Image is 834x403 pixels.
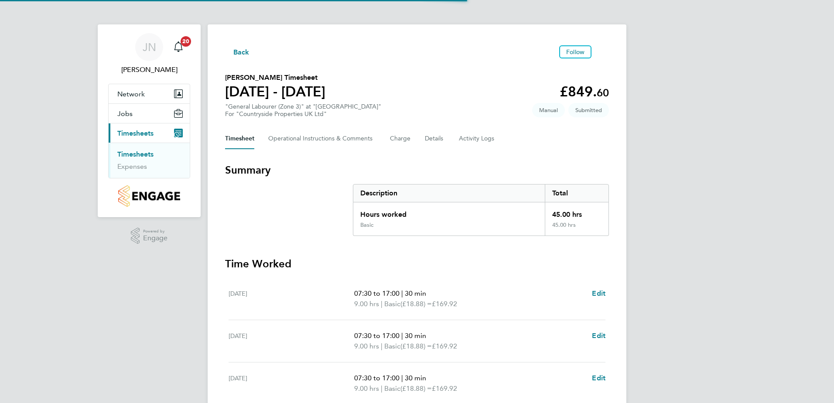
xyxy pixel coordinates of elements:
[225,110,381,118] div: For "Countryside Properties UK Ltd"
[117,90,145,98] span: Network
[233,47,250,58] span: Back
[225,72,325,83] h2: [PERSON_NAME] Timesheet
[353,184,609,236] div: Summary
[568,103,609,117] span: This timesheet is Submitted.
[592,374,605,382] span: Edit
[108,33,190,75] a: JN[PERSON_NAME]
[400,342,432,350] span: (£18.88) =
[353,184,545,202] div: Description
[170,33,187,61] a: 20
[109,104,190,123] button: Jobs
[405,331,426,340] span: 30 min
[109,143,190,178] div: Timesheets
[225,257,609,271] h3: Time Worked
[532,103,565,117] span: This timesheet was manually created.
[117,150,154,158] a: Timesheets
[400,300,432,308] span: (£18.88) =
[401,374,403,382] span: |
[181,36,191,47] span: 20
[432,300,457,308] span: £169.92
[401,289,403,297] span: |
[401,331,403,340] span: |
[117,162,147,171] a: Expenses
[545,184,608,202] div: Total
[117,109,133,118] span: Jobs
[432,384,457,393] span: £169.92
[381,342,383,350] span: |
[109,84,190,103] button: Network
[384,341,400,352] span: Basic
[143,228,167,235] span: Powered by
[225,163,609,177] h3: Summary
[560,83,609,100] app-decimal: £849.
[354,331,400,340] span: 07:30 to 17:00
[108,65,190,75] span: Joe Nicklin
[592,331,605,340] span: Edit
[360,222,373,229] div: Basic
[390,128,411,149] button: Charge
[545,202,608,222] div: 45.00 hrs
[592,288,605,299] a: Edit
[268,128,376,149] button: Operational Instructions & Comments
[405,374,426,382] span: 30 min
[459,128,496,149] button: Activity Logs
[108,185,190,207] a: Go to home page
[400,384,432,393] span: (£18.88) =
[143,41,156,53] span: JN
[592,373,605,383] a: Edit
[117,129,154,137] span: Timesheets
[229,331,354,352] div: [DATE]
[109,123,190,143] button: Timesheets
[229,288,354,309] div: [DATE]
[225,83,325,100] h1: [DATE] - [DATE]
[229,373,354,394] div: [DATE]
[225,46,250,57] button: Back
[354,384,379,393] span: 9.00 hrs
[353,202,545,222] div: Hours worked
[381,300,383,308] span: |
[566,48,584,56] span: Follow
[592,331,605,341] a: Edit
[354,289,400,297] span: 07:30 to 17:00
[384,299,400,309] span: Basic
[354,342,379,350] span: 9.00 hrs
[143,235,167,242] span: Engage
[597,86,609,99] span: 60
[225,128,254,149] button: Timesheet
[425,128,445,149] button: Details
[98,24,201,217] nav: Main navigation
[595,50,609,54] button: Timesheets Menu
[381,384,383,393] span: |
[432,342,457,350] span: £169.92
[592,289,605,297] span: Edit
[118,185,180,207] img: countryside-properties-logo-retina.png
[225,103,381,118] div: "General Labourer (Zone 3)" at "[GEOGRAPHIC_DATA]"
[354,374,400,382] span: 07:30 to 17:00
[405,289,426,297] span: 30 min
[131,228,168,244] a: Powered byEngage
[384,383,400,394] span: Basic
[545,222,608,236] div: 45.00 hrs
[559,45,591,58] button: Follow
[354,300,379,308] span: 9.00 hrs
